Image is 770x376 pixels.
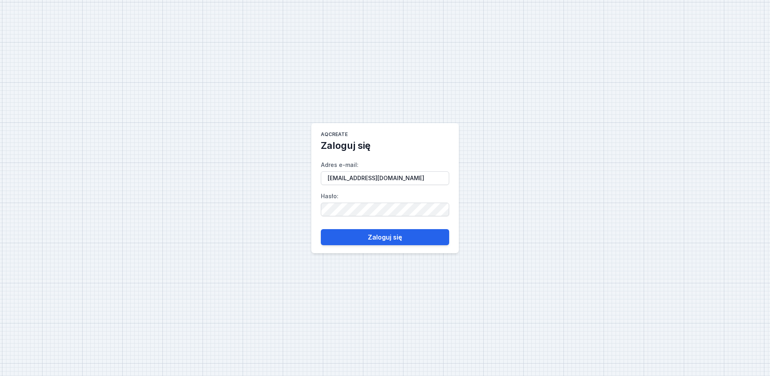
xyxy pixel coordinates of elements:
button: Zaloguj się [321,229,449,245]
input: Adres e-mail: [321,171,449,185]
label: Adres e-mail : [321,159,449,185]
input: Hasło: [321,203,449,216]
label: Hasło : [321,190,449,216]
h2: Zaloguj się [321,139,371,152]
h1: AQcreate [321,131,348,139]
